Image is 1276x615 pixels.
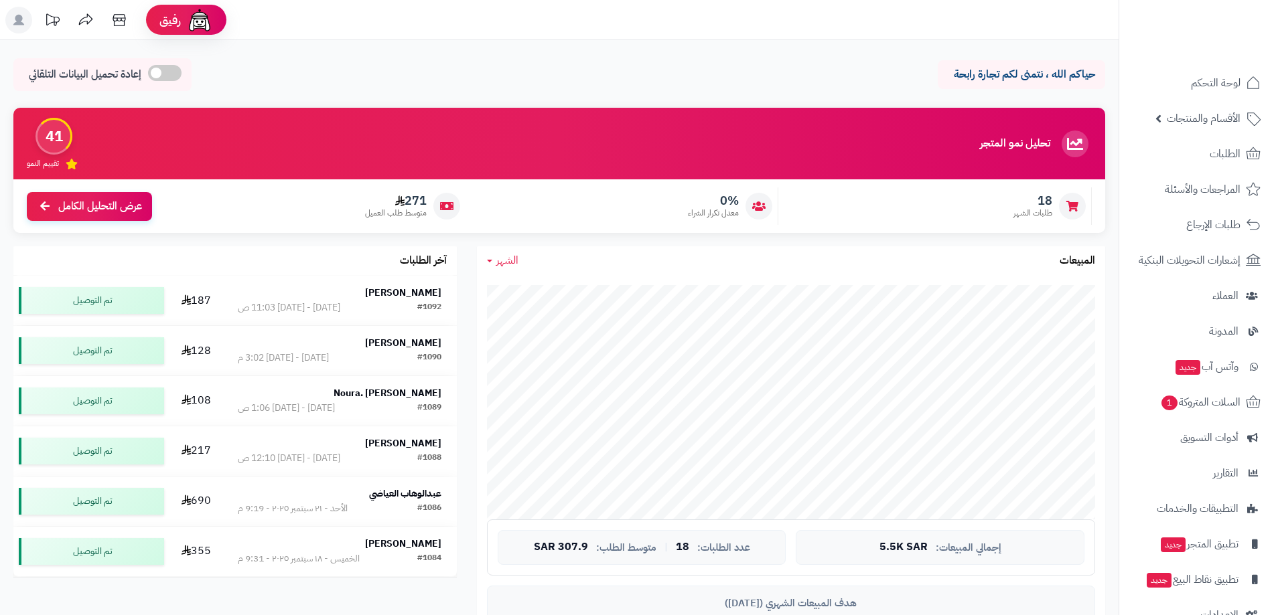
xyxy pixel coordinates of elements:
span: 1 [1161,396,1178,410]
a: تحديثات المنصة [36,7,69,37]
h3: آخر الطلبات [400,255,447,267]
td: 187 [169,276,222,325]
div: تم التوصيل [19,488,164,515]
span: تطبيق نقاط البيع [1145,570,1238,589]
span: جديد [1176,360,1200,375]
a: الشهر [487,253,518,268]
div: هدف المبيعات الشهري ([DATE]) [498,596,1084,610]
a: لوحة التحكم [1127,67,1268,99]
span: 271 [365,193,427,208]
span: عدد الطلبات: [697,542,750,553]
td: 108 [169,376,222,426]
span: التطبيقات والخدمات [1157,499,1238,518]
span: 307.9 SAR [534,541,588,553]
span: السلات المتروكة [1160,393,1240,412]
a: إشعارات التحويلات البنكية [1127,244,1268,276]
div: #1084 [417,552,441,565]
div: تم التوصيل [19,387,164,414]
td: 690 [169,476,222,526]
div: #1090 [417,351,441,365]
strong: Noura. [PERSON_NAME] [334,386,441,400]
span: 0% [688,193,739,208]
span: تقييم النمو [27,158,59,169]
a: تطبيق نقاط البيعجديد [1127,563,1268,596]
a: طلبات الإرجاع [1127,209,1268,241]
a: العملاء [1127,280,1268,312]
span: طلبات الإرجاع [1186,215,1240,234]
span: المدونة [1209,322,1238,341]
a: المراجعات والأسئلة [1127,173,1268,205]
a: أدوات التسويق [1127,422,1268,454]
span: إشعارات التحويلات البنكية [1139,251,1240,270]
span: جديد [1147,573,1172,588]
td: 128 [169,326,222,375]
span: إعادة تحميل البيانات التلقائي [29,67,141,82]
strong: [PERSON_NAME] [365,336,441,350]
img: logo-2.png [1185,34,1263,62]
div: #1086 [417,502,441,515]
td: 217 [169,426,222,476]
div: تم التوصيل [19,538,164,565]
div: [DATE] - [DATE] 3:02 م [238,351,329,365]
span: الأقسام والمنتجات [1167,109,1240,128]
span: الطلبات [1210,145,1240,163]
span: الشهر [496,252,518,268]
h3: تحليل نمو المتجر [980,138,1050,150]
div: [DATE] - [DATE] 1:06 ص [238,402,335,415]
a: التطبيقات والخدمات [1127,493,1268,525]
span: عرض التحليل الكامل [58,199,142,214]
span: العملاء [1212,286,1238,305]
span: تطبيق المتجر [1159,535,1238,553]
div: الأحد - ٢١ سبتمبر ٢٠٢٥ - 9:19 م [238,502,348,515]
div: [DATE] - [DATE] 12:10 ص [238,452,340,465]
a: الطلبات [1127,138,1268,170]
div: #1088 [417,452,441,465]
span: متوسط طلب العميل [365,207,427,219]
span: جديد [1161,537,1186,552]
span: 18 [676,541,689,553]
td: 355 [169,527,222,576]
span: وآتس آب [1174,357,1238,376]
div: الخميس - ١٨ سبتمبر ٢٠٢٥ - 9:31 م [238,552,360,565]
a: المدونة [1127,315,1268,347]
span: أدوات التسويق [1180,428,1238,447]
span: رفيق [159,12,181,28]
div: تم التوصيل [19,337,164,364]
span: متوسط الطلب: [596,542,656,553]
a: عرض التحليل الكامل [27,192,152,221]
span: معدل تكرار الشراء [688,207,739,219]
span: لوحة التحكم [1191,74,1240,92]
span: 5.5K SAR [879,541,928,553]
img: ai-face.png [186,7,213,33]
strong: [PERSON_NAME] [365,436,441,450]
span: طلبات الشهر [1013,207,1052,219]
a: التقارير [1127,457,1268,489]
span: المراجعات والأسئلة [1165,180,1240,199]
strong: [PERSON_NAME] [365,286,441,300]
div: #1092 [417,301,441,315]
div: تم التوصيل [19,287,164,314]
div: تم التوصيل [19,438,164,464]
span: | [664,542,668,552]
span: إجمالي المبيعات: [936,542,1001,553]
div: [DATE] - [DATE] 11:03 ص [238,301,340,315]
div: #1089 [417,402,441,415]
a: تطبيق المتجرجديد [1127,528,1268,560]
a: وآتس آبجديد [1127,351,1268,383]
h3: المبيعات [1060,255,1095,267]
span: 18 [1013,193,1052,208]
span: التقارير [1213,464,1238,482]
strong: عبدالوهاب العياضي [369,487,441,501]
strong: [PERSON_NAME] [365,537,441,551]
p: حياكم الله ، نتمنى لكم تجارة رابحة [948,67,1095,82]
a: السلات المتروكة1 [1127,386,1268,418]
